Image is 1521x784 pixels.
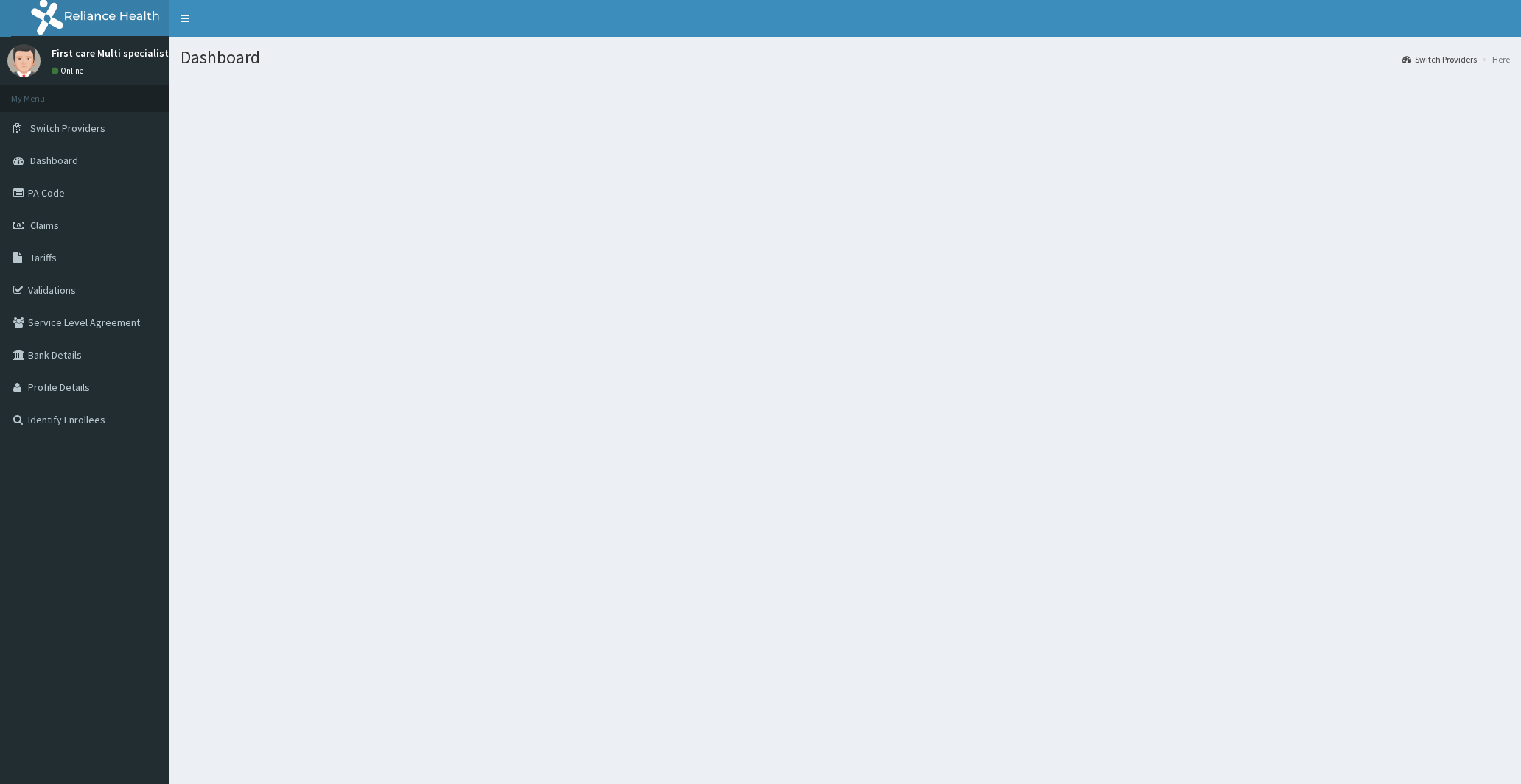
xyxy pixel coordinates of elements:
span: Tariffs [30,251,57,264]
span: Switch Providers [30,121,105,135]
a: Switch Providers [1402,53,1477,66]
li: Here [1478,53,1510,66]
a: Online [52,66,87,76]
span: Dashboard [30,154,78,167]
p: First care Multi specialist Hospital [PERSON_NAME] [52,48,287,58]
img: User Image [7,44,41,77]
h1: Dashboard [181,48,1510,67]
span: Claims [30,219,59,232]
